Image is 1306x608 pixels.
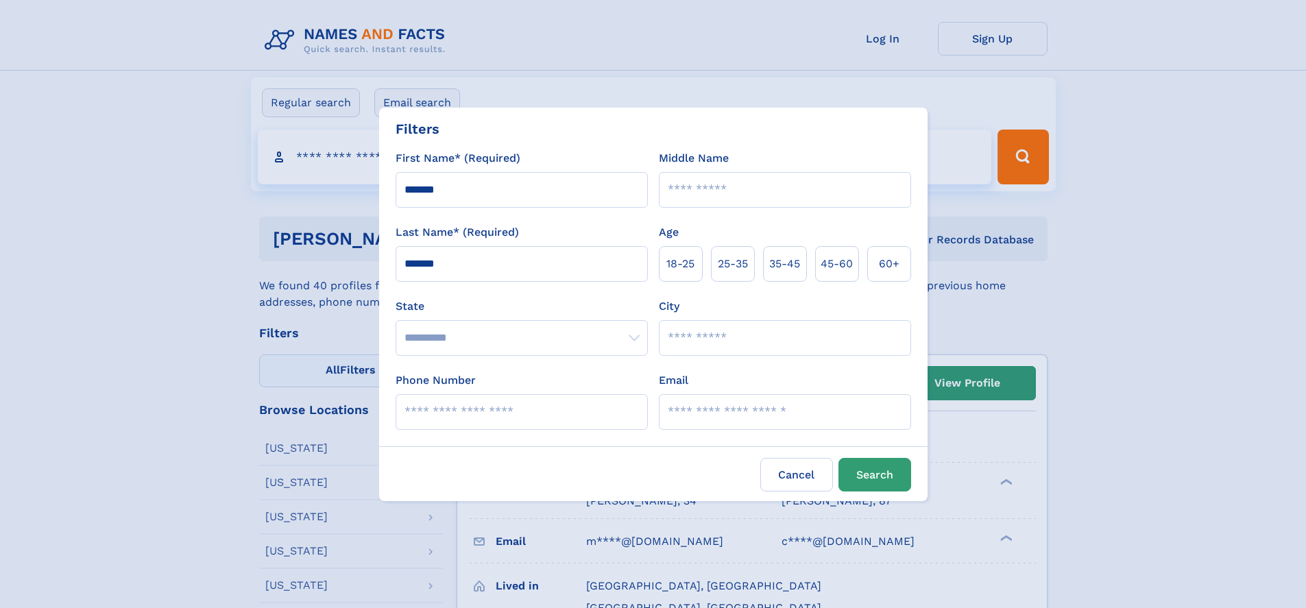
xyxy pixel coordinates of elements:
label: Phone Number [396,372,476,389]
label: Cancel [760,458,833,491]
button: Search [838,458,911,491]
span: 45‑60 [821,256,853,272]
label: State [396,298,648,315]
label: First Name* (Required) [396,150,520,167]
label: Last Name* (Required) [396,224,519,241]
span: 18‑25 [666,256,694,272]
label: Middle Name [659,150,729,167]
span: 60+ [879,256,899,272]
span: 25‑35 [718,256,748,272]
span: 35‑45 [769,256,800,272]
label: Email [659,372,688,389]
label: City [659,298,679,315]
label: Age [659,224,679,241]
div: Filters [396,119,439,139]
